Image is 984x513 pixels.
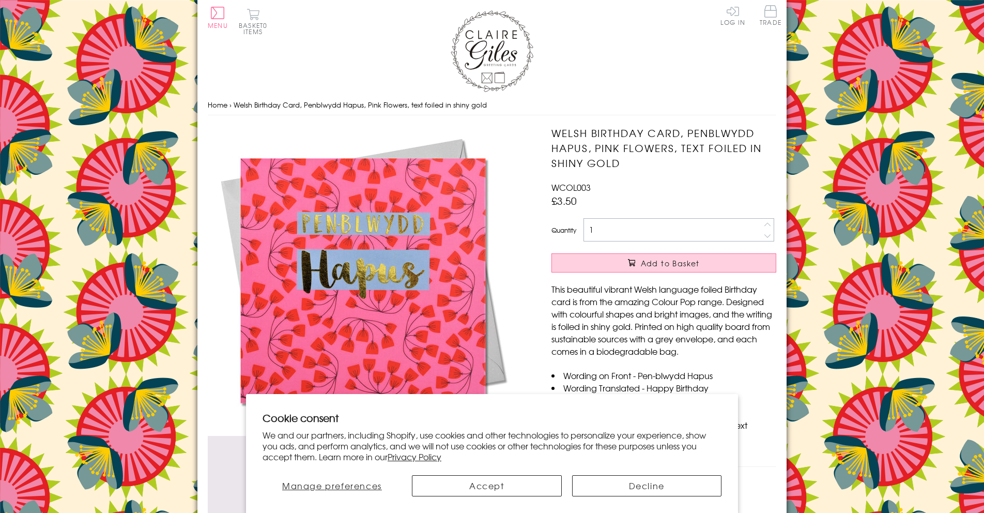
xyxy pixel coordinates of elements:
[243,21,267,36] span: 0 items
[208,100,227,110] a: Home
[282,479,382,492] span: Manage preferences
[229,100,232,110] span: ›
[412,475,562,496] button: Accept
[551,369,776,382] li: Wording on Front - Pen-blwydd Hapus
[551,283,776,357] p: This beautiful vibrant Welsh language foiled Birthday card is from the amazing Colour Pop range. ...
[551,382,776,394] li: Wording Translated - Happy Birthday
[208,21,228,30] span: Menu
[641,258,700,268] span: Add to Basket
[551,193,577,208] span: £3.50
[239,8,267,35] button: Basket0 items
[551,126,776,170] h1: Welsh Birthday Card, Penblwydd Hapus, Pink Flowers, text foiled in shiny gold
[551,181,591,193] span: WCOL003
[263,475,402,496] button: Manage preferences
[263,411,721,425] h2: Cookie consent
[263,430,721,462] p: We and our partners, including Shopify, use cookies and other technologies to personalize your ex...
[208,126,518,436] img: Welsh Birthday Card, Penblwydd Hapus, Pink Flowers, text foiled in shiny gold
[388,450,441,463] a: Privacy Policy
[451,10,533,92] img: Claire Giles Greetings Cards
[208,7,228,28] button: Menu
[551,253,776,273] button: Add to Basket
[720,5,745,25] a: Log In
[234,100,487,110] span: Welsh Birthday Card, Penblwydd Hapus, Pink Flowers, text foiled in shiny gold
[208,95,776,116] nav: breadcrumbs
[760,5,781,27] a: Trade
[572,475,722,496] button: Decline
[760,5,781,25] span: Trade
[551,225,576,235] label: Quantity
